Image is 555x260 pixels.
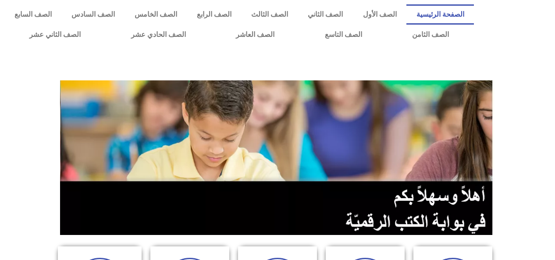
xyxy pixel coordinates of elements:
[353,4,406,25] a: الصف الأول
[61,4,125,25] a: الصف السادس
[125,4,187,25] a: الصف الخامس
[187,4,242,25] a: الصف الرابع
[4,4,61,25] a: الصف السابع
[406,4,474,25] a: الصفحة الرئيسية
[387,25,474,45] a: الصف الثامن
[4,25,106,45] a: الصف الثاني عشر
[299,25,387,45] a: الصف التاسع
[211,25,299,45] a: الصف العاشر
[298,4,353,25] a: الصف الثاني
[242,4,298,25] a: الصف الثالث
[106,25,211,45] a: الصف الحادي عشر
